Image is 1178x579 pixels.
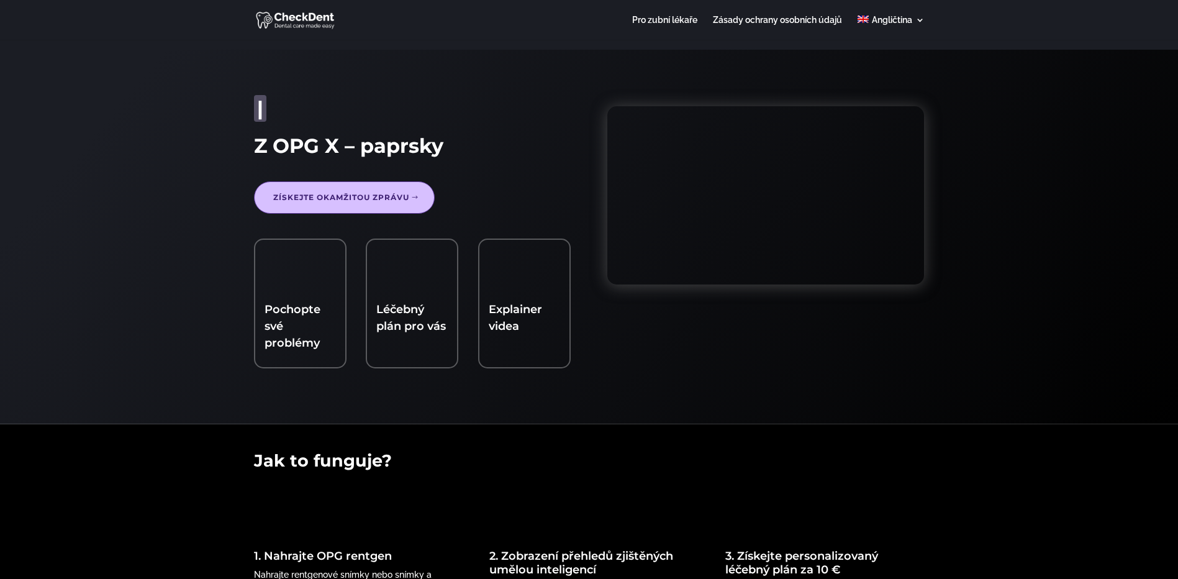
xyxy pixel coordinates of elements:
[265,303,320,350] span: Pochopte své problémy
[632,16,697,40] a: Pro zubní lékaře
[257,96,263,121] span: |
[254,549,392,563] a: 1. Nahrajte OPG rentgen
[256,10,336,30] img: Kontrolní důlek
[254,181,435,214] a: Získejte okamžitou zprávu
[489,549,673,577] a: 2. Zobrazení přehledů zjištěných umělou inteligencí
[713,16,842,40] a: Zásady ochrany osobních údajů
[254,134,571,164] h1: Z OPG X – paprsky
[607,106,924,285] iframe: How to Upload Your X-Ray & Get Instant Second Opnion
[858,16,924,40] a: Angličtina
[254,450,392,471] span: Jak to funguje?
[725,549,878,577] a: 3. Získejte personalizovaný léčebný plán za 10 €
[489,303,542,333] a: Explainer videa
[376,303,446,333] a: Léčebný plán pro vás
[872,15,912,25] span: Angličtina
